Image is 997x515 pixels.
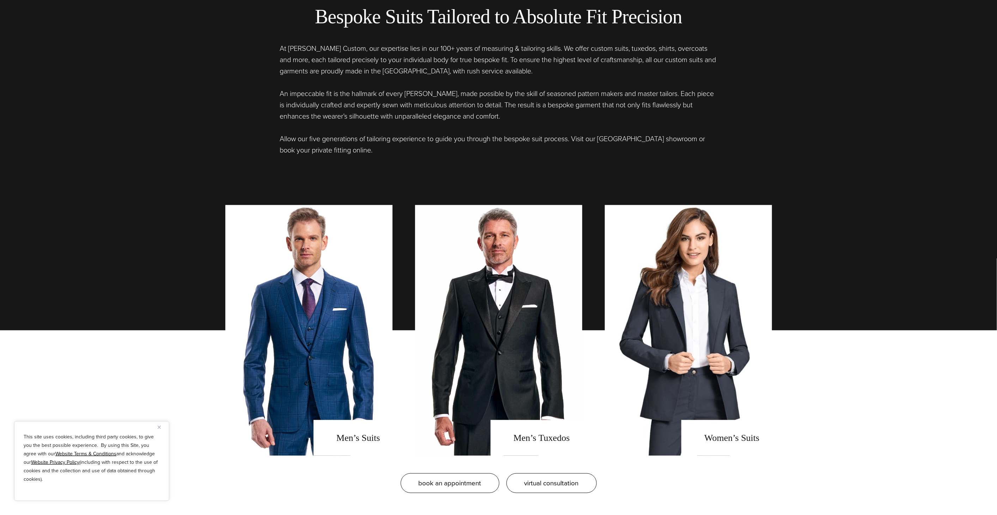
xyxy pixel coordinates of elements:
p: At [PERSON_NAME] Custom, our expertise lies in our 100+ years of measuring & tailoring skills. We... [280,43,717,77]
a: men's suits [225,205,393,456]
span: virtual consultation [524,478,579,488]
button: Close [158,423,166,431]
img: Close [158,426,161,429]
span: book an appointment [419,478,481,488]
a: Website Terms & Conditions [55,450,116,457]
p: This site uses cookies, including third party cookies, to give you the best possible experience. ... [24,433,160,484]
a: book an appointment [401,473,499,493]
a: virtual consultation [506,473,597,493]
a: Women's Suits [605,205,772,456]
h2: Bespoke Suits Tailored to Absolute Fit Precision [218,5,779,29]
span: Help [16,5,30,11]
p: Allow our five generations of tailoring experience to guide you through the bespoke suit process.... [280,133,717,156]
a: Website Privacy Policy [31,459,79,466]
a: men's tuxedos [415,205,582,456]
p: An impeccable fit is the hallmark of every [PERSON_NAME], made possible by the skill of seasoned ... [280,88,717,122]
